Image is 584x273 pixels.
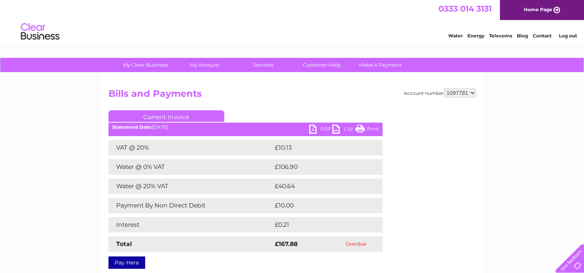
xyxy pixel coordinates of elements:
div: Account number [404,88,476,98]
td: £40.64 [273,179,367,194]
a: Log out [559,33,577,39]
strong: £167.88 [275,240,298,248]
td: £10.13 [273,140,366,155]
b: Statement Date: [112,124,152,130]
td: Water @ 0% VAT [108,159,273,175]
a: My Clear Business [114,58,178,72]
a: Pay Here [108,256,145,269]
a: Services [231,58,295,72]
a: CSV [332,125,355,136]
a: PDF [309,125,332,136]
td: £10.00 [273,198,367,213]
a: Blog [517,33,528,39]
img: logo.png [20,20,60,44]
td: Water @ 20% VAT [108,179,273,194]
a: Water [448,33,463,39]
a: Energy [467,33,484,39]
td: Payment By Non Direct Debit [108,198,273,213]
a: Customer Help [290,58,354,72]
a: Contact [533,33,552,39]
div: [DATE] [108,125,383,130]
td: VAT @ 20% [108,140,273,155]
td: £106.90 [273,159,369,175]
a: My Account [173,58,236,72]
td: Overdue [330,236,383,252]
h2: Bills and Payments [108,88,476,103]
a: Print [355,125,379,136]
a: 0333 014 3131 [438,4,492,13]
div: Clear Business is a trading name of Verastar Limited (registered in [GEOGRAPHIC_DATA] No. 3667643... [110,4,475,37]
a: Telecoms [489,33,512,39]
a: Current Invoice [108,110,224,122]
td: Interest [108,217,273,233]
strong: Total [116,240,132,248]
td: £0.21 [273,217,363,233]
a: Make A Payment [349,58,412,72]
